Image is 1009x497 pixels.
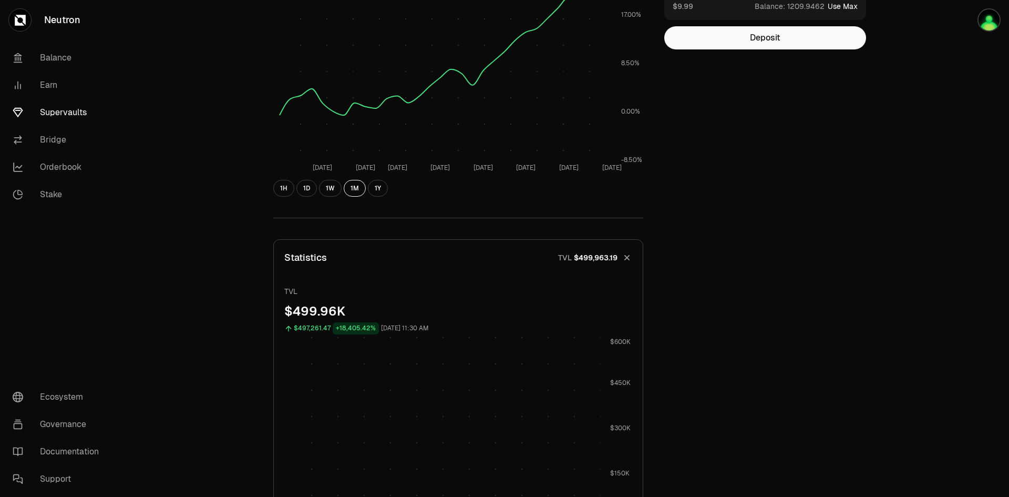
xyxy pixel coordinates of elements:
div: $497,261.47 [294,322,331,334]
button: 1D [296,180,317,197]
a: Stake [4,181,114,208]
tspan: [DATE] [388,164,407,172]
button: $9.99 [673,1,693,12]
tspan: [DATE] [516,164,536,172]
div: [DATE] 11:30 AM [381,322,429,334]
button: 1M [344,180,366,197]
tspan: $150K [610,469,630,478]
tspan: -8.50% [621,156,642,164]
tspan: 8.50% [621,59,640,67]
tspan: 17.00% [621,11,641,19]
span: Balance: [755,1,785,12]
a: Orderbook [4,154,114,181]
tspan: $450K [610,379,631,387]
p: TVL [284,286,632,297]
button: 1Y [368,180,388,197]
a: Supervaults [4,99,114,126]
a: Support [4,465,114,493]
tspan: [DATE] [356,164,375,172]
span: $499,963.19 [574,252,617,263]
tspan: [DATE] [313,164,332,172]
div: +18,405.42% [333,322,379,334]
tspan: $600K [610,338,631,346]
tspan: [DATE] [559,164,579,172]
tspan: [DATE] [473,164,493,172]
button: StatisticsTVL$499,963.19 [274,240,643,276]
tspan: $300K [610,424,631,432]
a: Bridge [4,126,114,154]
button: 1H [273,180,294,197]
tspan: [DATE] [602,164,622,172]
tspan: [DATE] [430,164,450,172]
button: Use Max [828,1,858,12]
tspan: 0.00% [621,107,640,116]
a: Balance [4,44,114,72]
button: 1W [319,180,342,197]
p: TVL [558,252,572,263]
img: picsou [977,8,1001,32]
a: Earn [4,72,114,99]
p: Statistics [284,250,327,265]
button: Deposit [664,26,866,49]
a: Documentation [4,438,114,465]
a: Governance [4,411,114,438]
a: Ecosystem [4,383,114,411]
div: $499.96K [284,303,632,320]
